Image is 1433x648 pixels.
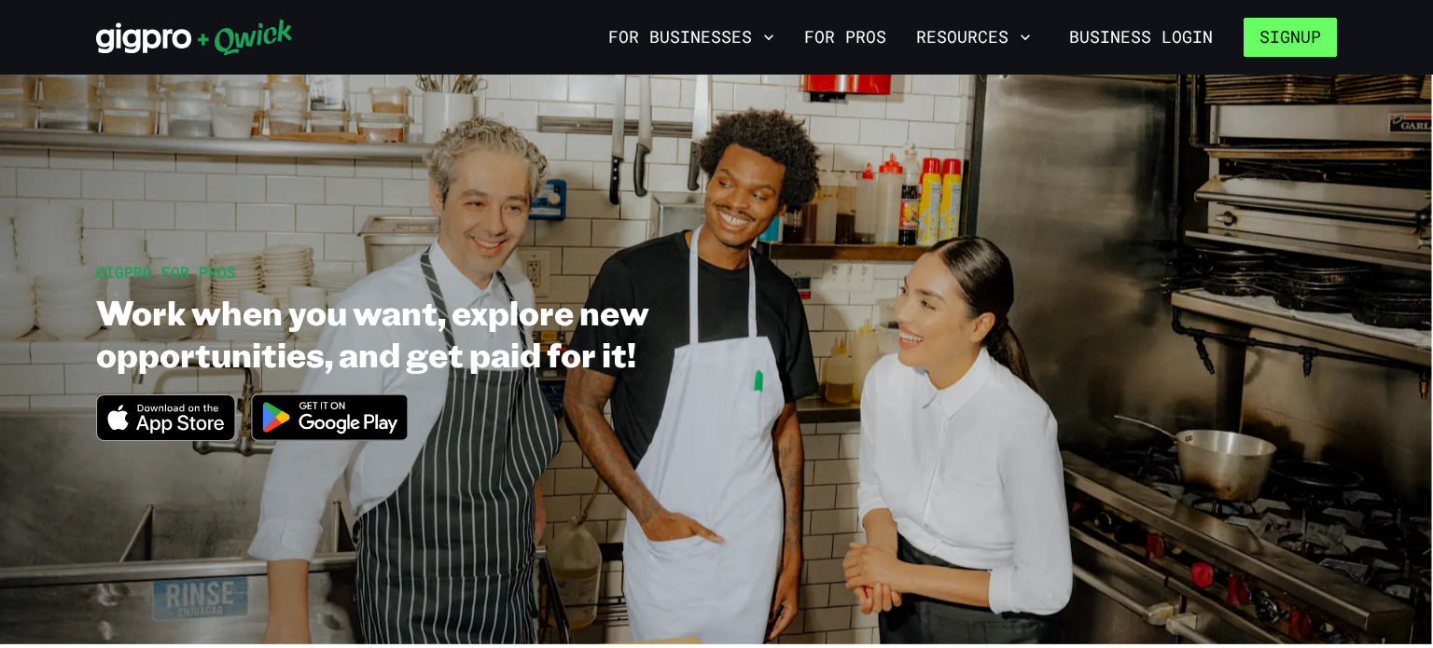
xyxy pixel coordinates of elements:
button: Signup [1244,18,1337,57]
button: Resources [909,21,1038,53]
button: For Businesses [601,21,782,53]
span: GIGPRO FOR PROS [96,262,236,282]
img: Get it on Google Play [240,382,421,452]
a: For Pros [797,21,894,53]
a: Business Login [1053,18,1229,57]
a: Download on the App Store [96,425,236,445]
h1: Work when you want, explore new opportunities, and get paid for it! [96,291,841,375]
